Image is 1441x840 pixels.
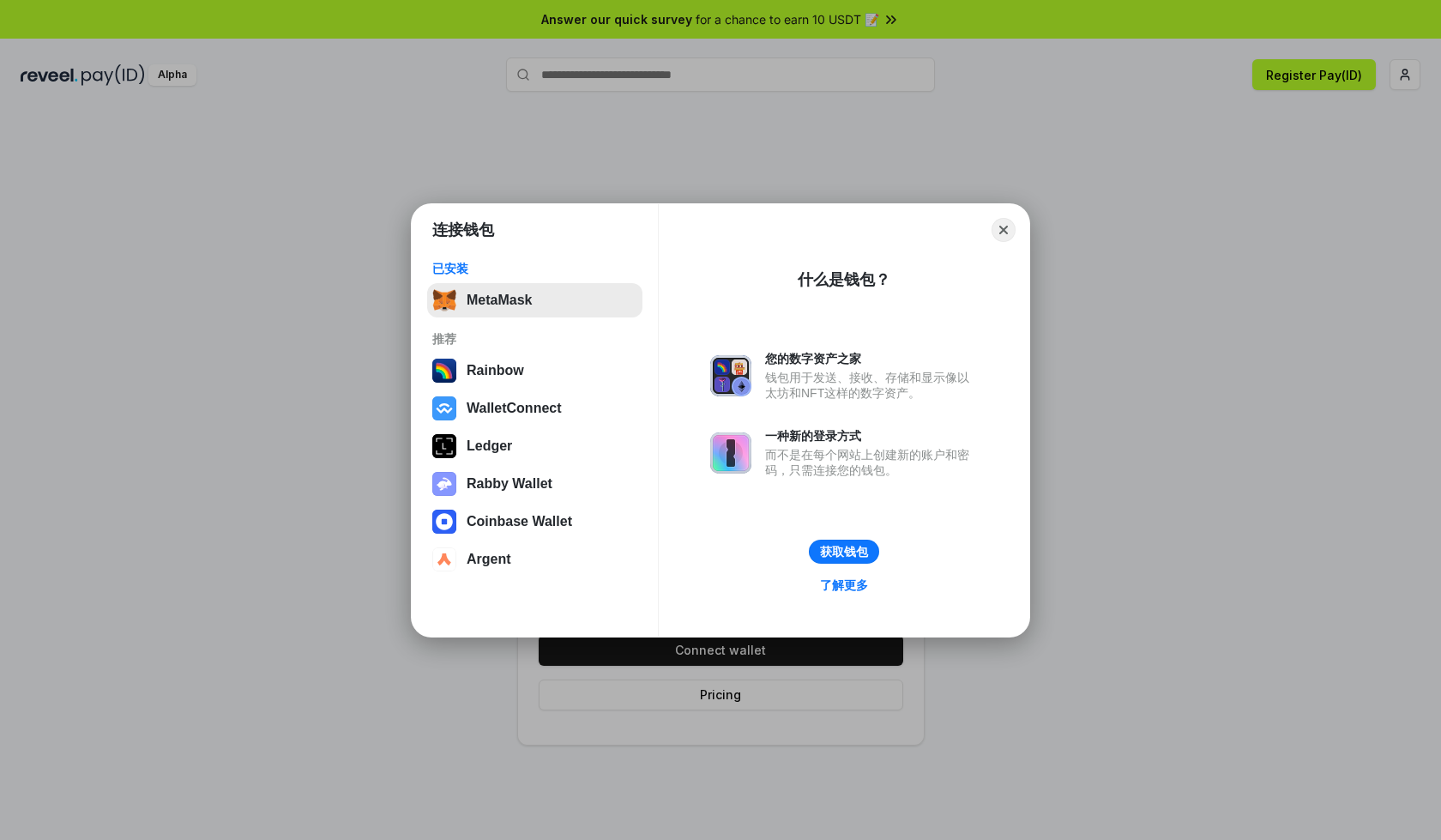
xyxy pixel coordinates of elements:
[432,434,456,458] img: svg+xml,%3Csvg%20xmlns%3D%22http%3A%2F%2Fwww.w3.org%2F2000%2Fsvg%22%20width%3D%2228%22%20height%3...
[467,438,512,454] div: Ledger
[427,354,642,388] button: Rainbow
[427,505,642,539] button: Coinbase Wallet
[765,351,978,366] div: 您的数字资产之家
[432,288,456,312] img: svg+xml,%3Csvg%20fill%3D%22none%22%20height%3D%2233%22%20viewBox%3D%220%200%2035%2033%22%20width%...
[809,540,879,564] button: 获取钱包
[432,359,456,383] img: svg+xml,%3Csvg%20width%3D%22120%22%20height%3D%22120%22%20viewBox%3D%220%200%20120%20120%22%20fil...
[467,363,524,378] div: Rainbow
[427,391,642,426] button: WalletConnect
[432,261,637,276] div: 已安装
[427,283,642,317] button: MetaMask
[427,429,642,463] button: Ledger
[467,293,532,308] div: MetaMask
[798,269,890,290] div: 什么是钱包？
[765,370,978,401] div: 钱包用于发送、接收、存储和显示像以太坊和NFT这样的数字资产。
[765,428,978,444] div: 一种新的登录方式
[820,577,868,593] div: 了解更多
[432,472,456,496] img: svg+xml,%3Csvg%20xmlns%3D%22http%3A%2F%2Fwww.w3.org%2F2000%2Fsvg%22%20fill%3D%22none%22%20viewBox...
[820,544,868,559] div: 获取钱包
[765,447,978,478] div: 而不是在每个网站上创建新的账户和密码，只需连接您的钱包。
[427,467,642,501] button: Rabby Wallet
[710,432,751,474] img: svg+xml,%3Csvg%20xmlns%3D%22http%3A%2F%2Fwww.w3.org%2F2000%2Fsvg%22%20fill%3D%22none%22%20viewBox...
[432,220,494,240] h1: 连接钱包
[432,547,456,571] img: svg+xml,%3Csvg%20width%3D%2228%22%20height%3D%2228%22%20viewBox%3D%220%200%2028%2028%22%20fill%3D...
[432,396,456,420] img: svg+xml,%3Csvg%20width%3D%2228%22%20height%3D%2228%22%20viewBox%3D%220%200%2028%2028%22%20fill%3D...
[467,401,562,416] div: WalletConnect
[710,355,751,396] img: svg+xml,%3Csvg%20xmlns%3D%22http%3A%2F%2Fwww.w3.org%2F2000%2Fsvg%22%20fill%3D%22none%22%20viewBox...
[467,476,552,492] div: Rabby Wallet
[467,514,572,529] div: Coinbase Wallet
[432,331,637,347] div: 推荐
[810,574,878,596] a: 了解更多
[467,552,511,567] div: Argent
[427,542,642,577] button: Argent
[992,218,1016,242] button: Close
[432,510,456,534] img: svg+xml,%3Csvg%20width%3D%2228%22%20height%3D%2228%22%20viewBox%3D%220%200%2028%2028%22%20fill%3D...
